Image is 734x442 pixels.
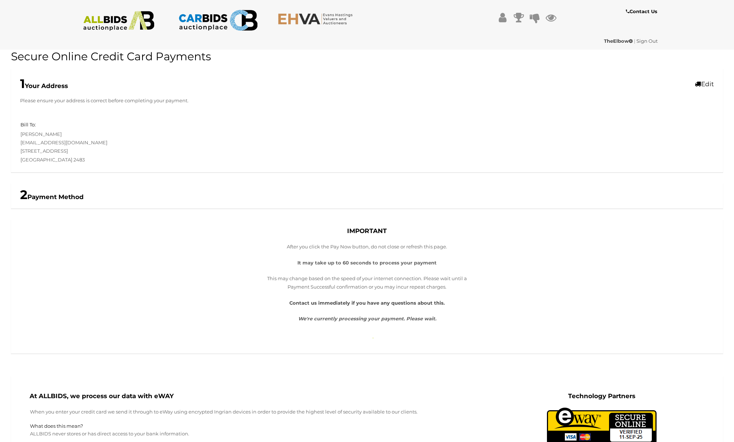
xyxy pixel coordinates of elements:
[634,38,635,44] span: |
[20,187,27,202] span: 2
[347,227,387,235] b: IMPORTANT
[604,38,633,44] strong: TheElbow
[636,38,658,44] a: Sign Out
[20,76,25,91] span: 1
[289,300,445,306] a: Contact us immediately if you have any questions about this.
[30,423,469,428] h5: What does this mean?
[267,243,467,251] p: After you click the Pay Now button, do not close or refresh this page.
[30,408,469,416] p: When you enter your credit card we send it through to eWay using encrypted Ingrian devices in ord...
[30,430,469,438] p: ALLBIDS never stores or has direct access to your bank information.
[20,122,36,127] h5: Bill To:
[278,13,357,25] img: EHVA.com.au
[20,193,84,201] b: Payment Method
[626,7,659,16] a: Contact Us
[15,121,367,164] div: [PERSON_NAME] [EMAIL_ADDRESS][DOMAIN_NAME] [STREET_ADDRESS] [GEOGRAPHIC_DATA] 2483
[568,392,635,400] b: Technology Partners
[695,80,714,88] a: Edit
[20,96,714,105] p: Please ensure your address is correct before completing your payment.
[20,82,68,89] b: Your Address
[178,7,258,33] img: CARBIDS.com.au
[604,38,634,44] a: TheElbow
[297,260,437,266] strong: It may take up to 60 seconds to process your payment
[626,8,657,14] b: Contact Us
[79,11,159,31] img: ALLBIDS.com.au
[267,274,467,292] p: This may change based on the speed of your internet connection. Please wait until a Payment Succe...
[30,392,174,400] b: At ALLBIDS, we process our data with eWAY
[298,316,436,321] i: We're currently processing your payment. Please wait.
[11,50,723,62] h1: Secure Online Credit Card Payments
